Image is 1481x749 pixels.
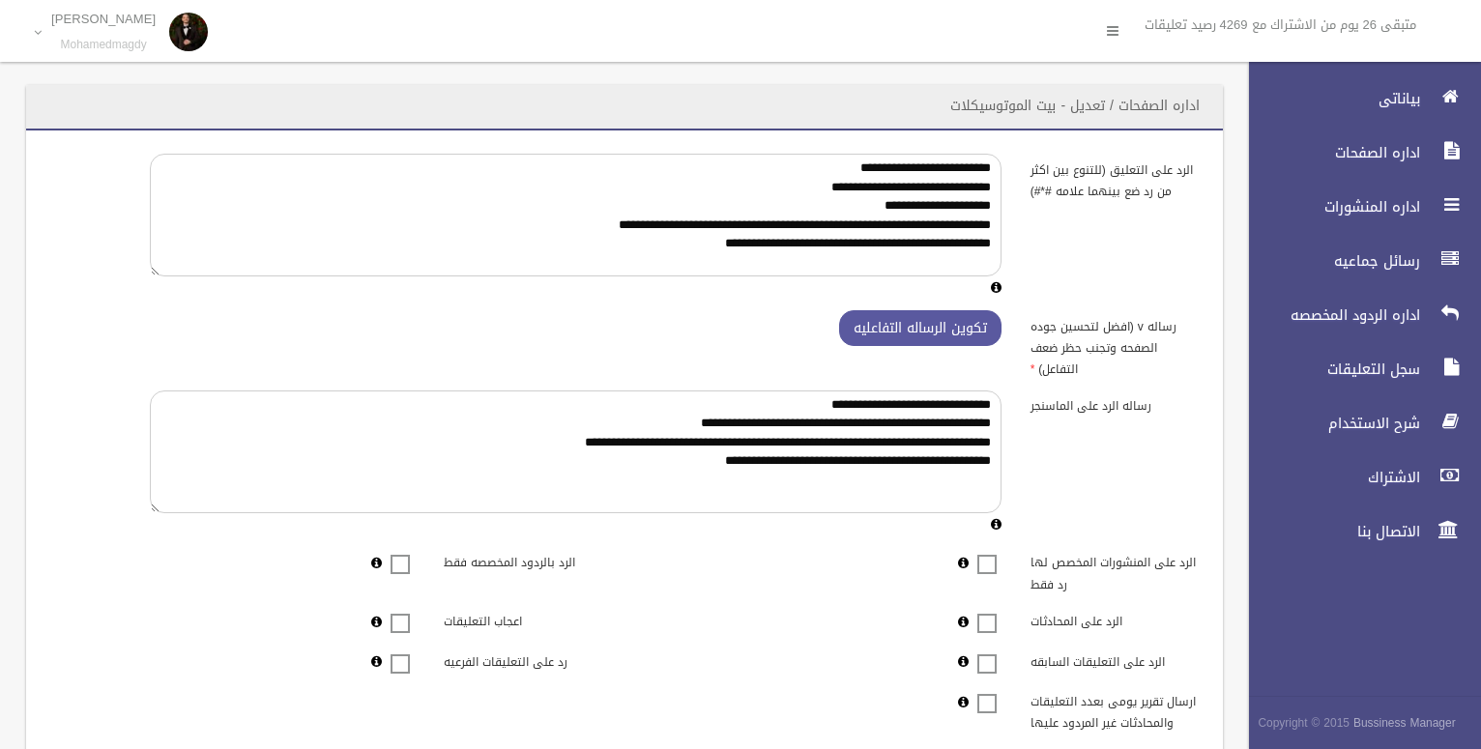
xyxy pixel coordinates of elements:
small: Mohamedmagdy [51,38,156,52]
button: تكوين الرساله التفاعليه [839,310,1002,346]
label: رد على التعليقات الفرعيه [429,646,624,673]
a: الاشتراك [1233,456,1481,499]
label: اعجاب التعليقات [429,606,624,633]
span: Copyright © 2015 [1258,712,1350,734]
label: الرد على التعليق (للتنوع بين اكثر من رد ضع بينهما علامه #*#) [1016,154,1211,202]
span: رسائل جماعيه [1233,251,1426,271]
label: رساله v (افضل لتحسين جوده الصفحه وتجنب حظر ضعف التفاعل) [1016,310,1211,380]
a: شرح الاستخدام [1233,402,1481,445]
header: اداره الصفحات / تعديل - بيت الموتوسيكلات [927,87,1223,125]
label: الرد على المحادثات [1016,606,1211,633]
a: رسائل جماعيه [1233,240,1481,282]
a: بياناتى [1233,77,1481,120]
label: الرد بالردود المخصصه فقط [429,547,624,574]
span: شرح الاستخدام [1233,414,1426,433]
strong: Bussiness Manager [1353,712,1456,734]
label: رساله الرد على الماسنجر [1016,390,1211,418]
span: الاشتراك [1233,468,1426,487]
a: اداره المنشورات [1233,186,1481,228]
label: الرد على المنشورات المخصص لها رد فقط [1016,547,1211,595]
span: اداره الردود المخصصه [1233,305,1426,325]
span: سجل التعليقات [1233,360,1426,379]
a: الاتصال بنا [1233,510,1481,553]
span: اداره الصفحات [1233,143,1426,162]
span: اداره المنشورات [1233,197,1426,216]
span: الاتصال بنا [1233,522,1426,541]
label: ارسال تقرير يومى بعدد التعليقات والمحادثات غير المردود عليها [1016,686,1211,735]
a: اداره الردود المخصصه [1233,294,1481,336]
span: بياناتى [1233,89,1426,108]
p: [PERSON_NAME] [51,12,156,26]
label: الرد على التعليقات السابقه [1016,646,1211,673]
a: سجل التعليقات [1233,348,1481,390]
a: اداره الصفحات [1233,131,1481,174]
